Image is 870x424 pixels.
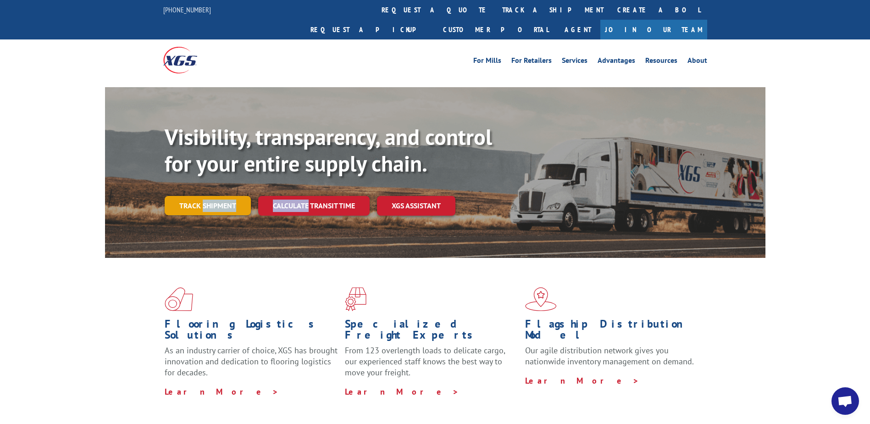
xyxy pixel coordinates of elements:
img: xgs-icon-total-supply-chain-intelligence-red [165,287,193,311]
a: Advantages [598,57,635,67]
a: Open chat [831,387,859,415]
a: About [687,57,707,67]
a: Learn More > [525,375,639,386]
a: Join Our Team [600,20,707,39]
a: Request a pickup [304,20,436,39]
h1: Flagship Distribution Model [525,318,698,345]
a: XGS ASSISTANT [377,196,455,216]
a: Learn More > [165,386,279,397]
a: Track shipment [165,196,251,215]
a: Agent [555,20,600,39]
a: Calculate transit time [258,196,370,216]
p: From 123 overlength loads to delicate cargo, our experienced staff knows the best way to move you... [345,345,518,386]
a: [PHONE_NUMBER] [163,5,211,14]
h1: Specialized Freight Experts [345,318,518,345]
a: For Retailers [511,57,552,67]
a: For Mills [473,57,501,67]
a: Learn More > [345,386,459,397]
a: Resources [645,57,677,67]
img: xgs-icon-focused-on-flooring-red [345,287,366,311]
a: Customer Portal [436,20,555,39]
b: Visibility, transparency, and control for your entire supply chain. [165,123,492,178]
h1: Flooring Logistics Solutions [165,318,338,345]
img: xgs-icon-flagship-distribution-model-red [525,287,557,311]
span: Our agile distribution network gives you nationwide inventory management on demand. [525,345,694,367]
a: Services [562,57,587,67]
span: As an industry carrier of choice, XGS has brought innovation and dedication to flooring logistics... [165,345,338,378]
